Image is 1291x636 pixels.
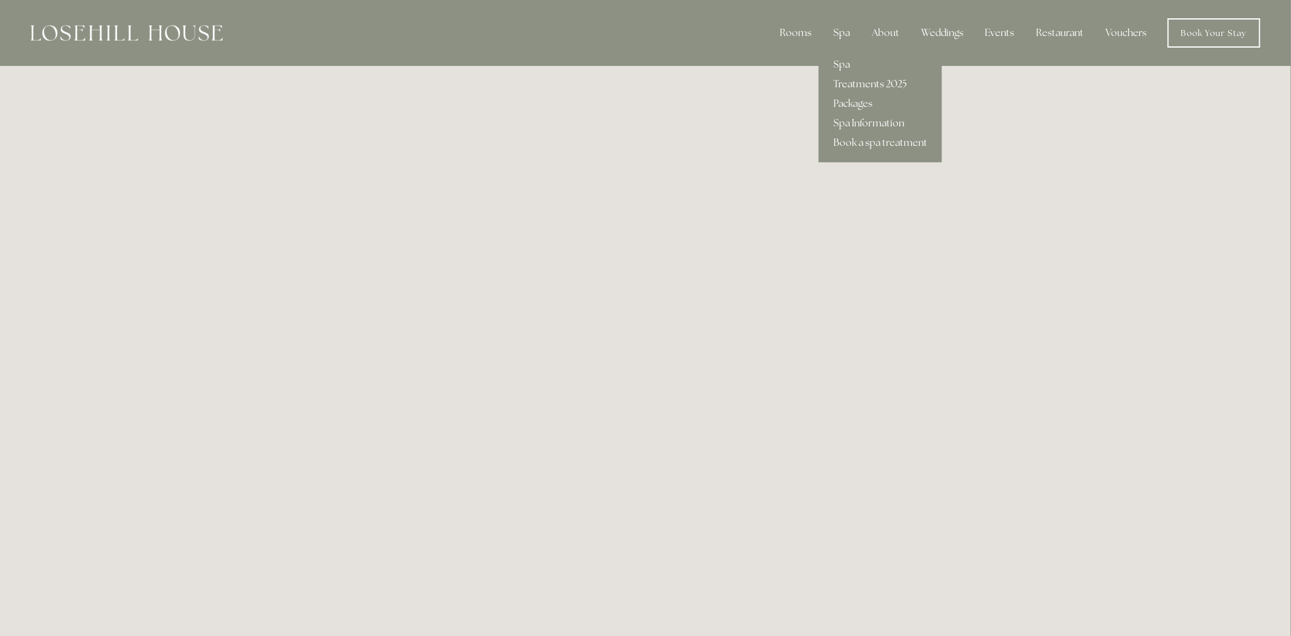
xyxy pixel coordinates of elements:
a: Treatments 2025 [819,74,942,94]
div: Events [976,21,1024,45]
a: Packages [819,94,942,114]
div: Restaurant [1027,21,1094,45]
a: Book a spa treatment [819,133,942,153]
div: Spa [824,21,860,45]
a: Book Your Stay [1168,18,1260,48]
a: Spa [819,55,942,74]
div: Rooms [770,21,821,45]
a: Vouchers [1096,21,1157,45]
img: Losehill House [31,25,223,41]
div: About [862,21,909,45]
a: Spa Information [819,114,942,133]
div: Weddings [912,21,973,45]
